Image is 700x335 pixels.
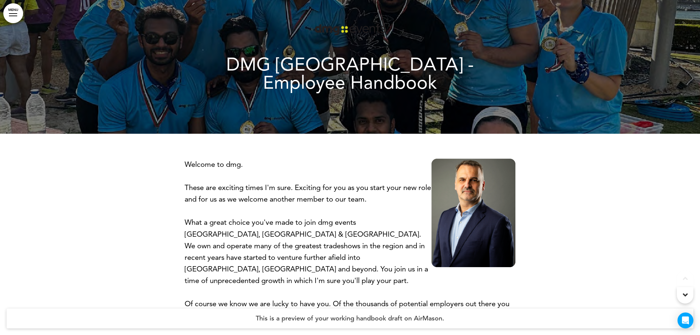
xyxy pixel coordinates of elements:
[431,159,515,267] img: 1701821403866.png
[185,159,515,170] p: Welcome to dmg.
[226,54,474,93] span: DMG [GEOGRAPHIC_DATA] - Employee Handbook
[185,298,515,321] p: Of course we know we are lucky to have you. Of the thousands of potential employers out there you...
[3,3,23,23] a: MENU
[185,182,515,205] p: These are exciting times I'm sure. Exciting for you as you start your new role and for us as we w...
[678,312,693,328] div: Open Intercom Messenger
[7,309,693,328] h4: This is a preview of your working handbook draft on AirMason.
[185,216,515,286] p: What a great choice you've made to join dmg events [GEOGRAPHIC_DATA], [GEOGRAPHIC_DATA] & [GEOGRA...
[315,24,385,35] img: 1701824351501.png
